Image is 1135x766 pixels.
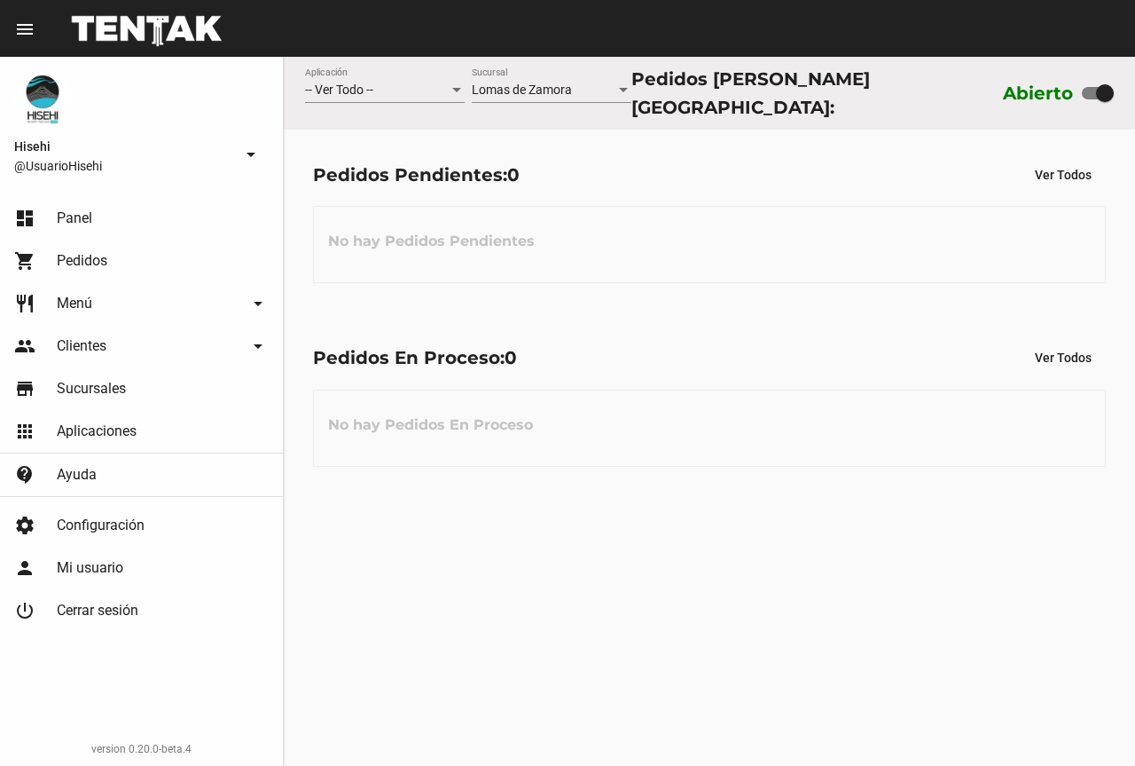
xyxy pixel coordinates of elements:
span: Configuración [57,517,145,534]
mat-icon: dashboard [14,208,35,229]
div: Pedidos [PERSON_NAME][GEOGRAPHIC_DATA]: [631,65,995,122]
mat-icon: shopping_cart [14,250,35,272]
span: Pedidos [57,252,107,270]
div: version 0.20.0-beta.4 [14,740,269,758]
mat-icon: menu [14,19,35,40]
span: 0 [505,347,517,368]
mat-icon: settings [14,515,35,536]
mat-icon: power_settings_new [14,600,35,621]
button: Ver Todos [1021,159,1106,191]
mat-icon: person [14,557,35,579]
span: Menú [57,295,92,312]
span: Sucursales [57,380,126,398]
div: Pedidos En Proceso: [313,344,517,372]
iframe: chat widget [1061,695,1117,748]
mat-icon: contact_support [14,464,35,486]
mat-icon: arrow_drop_down [247,336,269,357]
span: 0 [507,164,520,186]
span: Lomas de Zamora [472,83,572,97]
span: Panel [57,209,92,227]
span: Cerrar sesión [57,602,138,620]
mat-icon: restaurant [14,293,35,314]
mat-icon: store [14,378,35,399]
span: @UsuarioHisehi [14,157,233,175]
mat-icon: people [14,336,35,357]
span: -- Ver Todo -- [305,83,373,97]
span: Ayuda [57,466,97,484]
img: b10aa081-330c-4927-a74e-08896fa80e0a.jpg [14,71,71,128]
h3: No hay Pedidos En Proceso [314,399,547,452]
mat-icon: apps [14,421,35,442]
span: Clientes [57,337,106,355]
mat-icon: arrow_drop_down [247,293,269,314]
h3: No hay Pedidos Pendientes [314,215,549,268]
button: Ver Todos [1021,342,1106,374]
span: Ver Todos [1035,168,1092,182]
mat-icon: arrow_drop_down [240,144,262,165]
span: Ver Todos [1035,351,1092,365]
label: Abierto [1003,79,1074,107]
span: Hisehi [14,136,233,157]
span: Aplicaciones [57,422,137,440]
div: Pedidos Pendientes: [313,161,520,189]
span: Mi usuario [57,559,123,577]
